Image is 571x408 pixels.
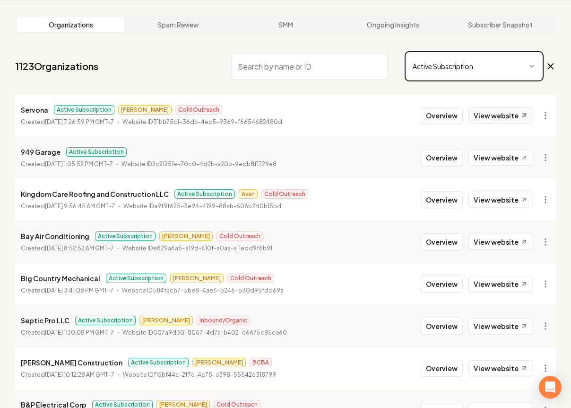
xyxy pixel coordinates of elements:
span: [PERSON_NAME] [192,358,246,367]
time: [DATE] 10:12:28 AM GMT-7 [45,371,114,378]
a: Organizations [17,17,124,32]
p: Website ID 007a9d30-8067-4d7a-b402-c6675c85ca60 [122,328,287,337]
button: Overview [421,318,463,335]
a: View website [468,150,533,166]
span: Active Subscription [54,105,114,115]
a: View website [468,318,533,334]
button: Overview [421,275,463,293]
time: [DATE] 8:52:52 AM GMT-7 [45,245,114,252]
p: Website ID 31bb75c1-36dc-4ec5-9369-f6654682480d [122,117,282,127]
p: Septic Pro LLC [21,315,69,326]
p: Bay Air Conditioning [21,231,89,242]
p: Created [21,244,114,253]
a: 1123Organizations [15,60,98,73]
time: [DATE] 7:26:59 PM GMT-7 [45,118,114,125]
span: [PERSON_NAME] [170,274,224,283]
time: [DATE] 1:05:52 PM GMT-7 [45,160,113,168]
p: Created [21,160,113,169]
p: Created [21,328,114,337]
span: BCBA [250,358,272,367]
div: Open Intercom Messenger [539,376,562,399]
a: Ongoing Insights [339,17,447,32]
p: Website ID 584facb7-5be8-4ae6-b246-b30d95fdd69a [122,286,284,295]
span: Active Subscription [66,147,127,157]
time: [DATE] 1:30:08 PM GMT-7 [45,329,114,336]
a: Spam Review [124,17,232,32]
span: Cold Outreach [261,189,308,199]
span: Active Subscription [75,316,136,325]
span: Avan [239,189,258,199]
p: Created [21,286,113,295]
span: [PERSON_NAME] [118,105,172,115]
a: View website [468,107,533,124]
p: Website ID f15bf44c-2f7c-4c75-a398-55542c318799 [123,370,276,380]
p: Website ID e829a6a5-a19d-410f-a0aa-a11edd9f6b91 [122,244,272,253]
p: Kingdom Care Roofing and Construction LLC [21,188,169,200]
button: Overview [421,107,463,124]
span: Cold Outreach [227,274,274,283]
p: Big Country Mechanical [21,273,100,284]
p: Servona [21,104,48,115]
a: View website [468,276,533,292]
button: Overview [421,360,463,377]
span: Inbound/Organic [197,316,250,325]
span: Cold Outreach [175,105,222,115]
span: Active Subscription [95,231,156,241]
a: Subscriber Snapshot [447,17,554,32]
time: [DATE] 3:41:08 PM GMT-7 [45,287,113,294]
input: Search by name or ID [232,53,388,80]
button: Overview [421,149,463,166]
p: Website ID 2c2125fe-70c0-4d2b-a20b-9edb8f1729e8 [121,160,277,169]
span: Active Subscription [174,189,235,199]
time: [DATE] 9:56:45 AM GMT-7 [45,203,115,210]
a: View website [468,192,533,208]
button: Overview [421,191,463,208]
p: Website ID a9f9f625-3e94-4199-88ab-606b2d0b15bd [123,202,281,211]
span: [PERSON_NAME] [159,231,213,241]
span: Active Subscription [128,358,189,367]
p: Created [21,117,114,127]
button: Overview [421,233,463,250]
p: Created [21,370,114,380]
span: Cold Outreach [216,231,263,241]
a: View website [468,234,533,250]
a: SMM [232,17,339,32]
span: [PERSON_NAME] [139,316,193,325]
p: [PERSON_NAME] Construction [21,357,122,368]
p: Created [21,202,115,211]
span: Active Subscription [106,274,166,283]
a: View website [468,360,533,376]
p: 949 Garage [21,146,61,158]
